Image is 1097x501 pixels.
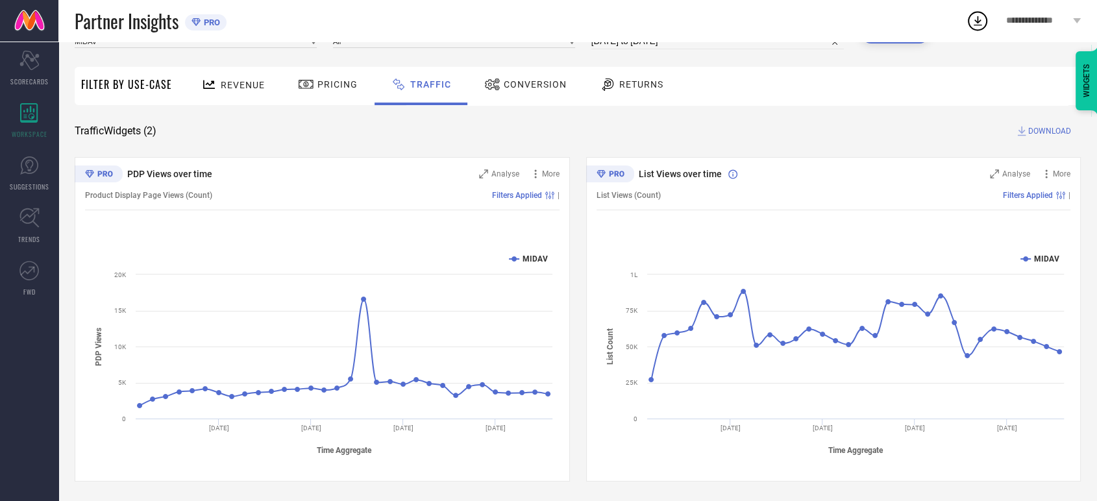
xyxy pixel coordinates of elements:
span: | [558,191,560,200]
text: 15K [114,307,127,314]
span: WORKSPACE [12,129,47,139]
span: Pricing [317,79,358,90]
span: Traffic [410,79,451,90]
span: Conversion [504,79,567,90]
span: List Views (Count) [597,191,661,200]
text: 10K [114,343,127,350]
text: 50K [626,343,638,350]
span: DOWNLOAD [1028,125,1071,138]
tspan: Time Aggregate [317,445,372,454]
text: [DATE] [301,424,321,432]
span: | [1068,191,1070,200]
text: 25K [626,379,638,386]
span: More [542,169,560,178]
span: PDP Views over time [127,169,212,179]
text: 0 [122,415,126,422]
span: Analyse [1002,169,1030,178]
span: List Views over time [639,169,722,179]
tspan: Time Aggregate [828,445,883,454]
span: Filters Applied [1003,191,1053,200]
tspan: List Count [605,328,614,365]
span: SUGGESTIONS [10,182,49,191]
span: More [1053,169,1070,178]
text: 20K [114,271,127,278]
span: Returns [619,79,663,90]
svg: Zoom [990,169,999,178]
text: [DATE] [393,424,413,432]
span: Product Display Page Views (Count) [85,191,212,200]
span: TRENDS [18,234,40,244]
span: Filter By Use-Case [81,77,172,92]
text: [DATE] [904,424,924,432]
text: MIDAV [523,254,548,263]
tspan: PDP Views [94,327,103,365]
text: [DATE] [812,424,832,432]
span: FWD [23,287,36,297]
input: Select time period [591,34,844,49]
text: 1L [630,271,638,278]
text: [DATE] [209,424,229,432]
span: Revenue [221,80,265,90]
span: Partner Insights [75,8,179,34]
text: [DATE] [996,424,1017,432]
span: Analyse [491,169,519,178]
text: [DATE] [486,424,506,432]
span: Filters Applied [492,191,542,200]
svg: Zoom [479,169,488,178]
span: SCORECARDS [10,77,49,86]
text: [DATE] [720,424,740,432]
div: Open download list [966,9,989,32]
text: 75K [626,307,638,314]
text: 0 [634,415,637,422]
span: PRO [201,18,220,27]
span: Traffic Widgets ( 2 ) [75,125,156,138]
div: Premium [586,165,634,185]
text: 5K [118,379,127,386]
text: MIDAV [1034,254,1059,263]
div: Premium [75,165,123,185]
